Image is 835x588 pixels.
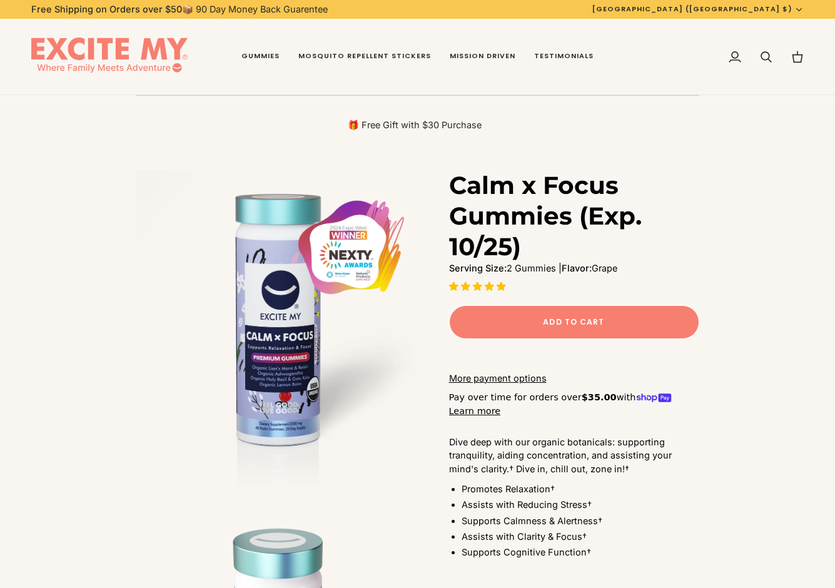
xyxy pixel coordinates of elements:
li: Assists with Reducing Stress† [462,498,699,512]
h1: Calm x Focus Gummies (Exp. 10/25) [449,170,690,261]
span: Testimonials [534,51,594,61]
strong: Free Shipping on Orders over $50 [31,4,182,14]
span: Mosquito Repellent Stickers [298,51,431,61]
p: 📦 90 Day Money Back Guarentee [31,3,328,16]
a: More payment options [449,372,699,385]
li: Assists with Clarity & Focus† [462,530,699,544]
img: EXCITE MY® [31,38,188,76]
li: Promotes Relaxation† [462,482,699,496]
strong: Serving Size: [449,263,507,273]
span: Mission Driven [450,51,515,61]
img: Calm x Focus Gummies (Exp. 10/25) [136,170,418,508]
a: Gummies [232,19,289,95]
li: Supports Calmness & Alertness† [462,514,699,528]
p: 🎁 Free Gift with $30 Purchase [136,119,693,131]
a: Mission Driven [440,19,525,95]
button: Add to Cart [449,305,699,339]
li: Supports Cognitive Function† [462,545,699,559]
span: Gummies [241,51,280,61]
p: 2 Gummies | Grape [449,261,699,275]
span: 5.00 stars [449,281,509,291]
button: [GEOGRAPHIC_DATA] ([GEOGRAPHIC_DATA] $) [583,4,813,14]
a: Testimonials [525,19,603,95]
a: Mosquito Repellent Stickers [289,19,440,95]
span: Dive deep with our organic botanicals: supporting tranquility, aiding concentration, and assistin... [449,437,672,475]
span: Add to Cart [543,317,604,328]
strong: Flavor: [562,263,592,273]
